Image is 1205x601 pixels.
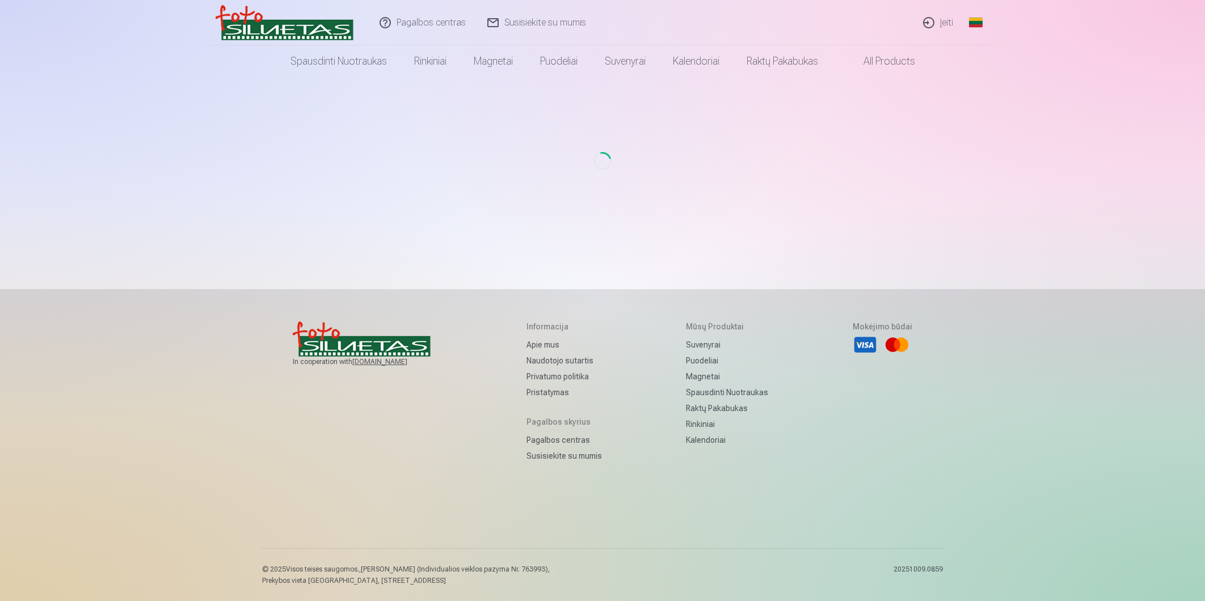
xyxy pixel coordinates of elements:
[526,416,602,428] h5: Pagalbos skyrius
[686,353,768,369] a: Puodeliai
[526,337,602,353] a: Apie mus
[686,369,768,384] a: Magnetai
[526,448,602,464] a: Susisiekite su mumis
[659,45,733,77] a: Kalendoriai
[526,353,602,369] a: Naudotojo sutartis
[352,357,435,366] a: [DOMAIN_NAME]
[733,45,832,77] a: Raktų pakabukas
[526,384,602,400] a: Pristatymas
[686,384,768,400] a: Spausdinti nuotraukas
[686,337,768,353] a: Suvenyrai
[277,45,401,77] a: Spausdinti nuotraukas
[591,45,659,77] a: Suvenyrai
[526,321,602,332] h5: Informacija
[460,45,526,77] a: Magnetai
[853,332,878,357] li: Visa
[401,45,460,77] a: Rinkiniai
[262,565,550,574] p: © 2025 Visos teisės saugomos. ,
[686,400,768,416] a: Raktų pakabukas
[686,432,768,448] a: Kalendoriai
[686,321,768,332] h5: Mūsų produktai
[293,357,442,366] span: In cooperation with
[686,416,768,432] a: Rinkiniai
[361,565,550,573] span: [PERSON_NAME] (Individualios veiklos pazyma Nr. 763993),
[884,332,909,357] li: Mastercard
[262,576,550,585] p: Prekybos vieta [GEOGRAPHIC_DATA], [STREET_ADDRESS]
[216,5,353,41] img: /v3
[894,565,943,585] p: 20251009.0859
[526,432,602,448] a: Pagalbos centras
[832,45,929,77] a: All products
[526,45,591,77] a: Puodeliai
[526,369,602,384] a: Privatumo politika
[853,321,912,332] h5: Mokėjimo būdai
